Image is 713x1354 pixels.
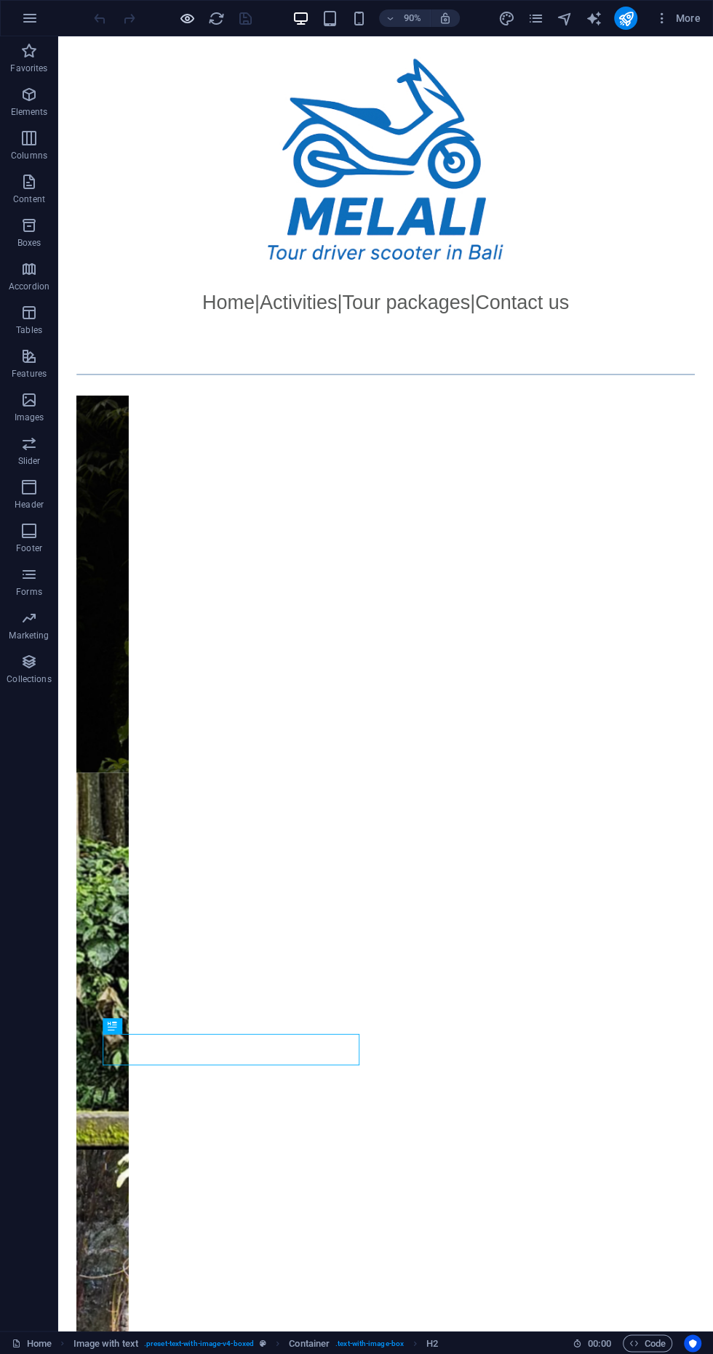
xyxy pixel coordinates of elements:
[12,1334,52,1352] a: Click to cancel selection. Double-click to open Pages
[556,10,573,27] i: Navigator
[10,63,47,74] p: Favorites
[614,7,637,30] button: publish
[598,1337,600,1348] span: :
[527,10,543,27] i: Pages (Ctrl+Alt+S)
[16,324,42,336] p: Tables
[260,1339,266,1347] i: This element is a customizable preset
[684,1334,701,1352] button: Usercentrics
[379,9,431,27] button: 90%
[585,10,602,27] i: AI Writer
[335,1334,404,1352] span: . text-with-image-box
[573,1334,611,1352] h6: Session time
[439,12,452,25] i: On resize automatically adjust zoom level to fit chosen device.
[556,9,573,27] button: navigator
[18,455,41,467] p: Slider
[498,9,515,27] button: design
[17,237,41,249] p: Boxes
[629,1334,666,1352] span: Code
[9,281,49,292] p: Accordion
[207,9,225,27] button: reload
[7,673,51,685] p: Collections
[623,1334,672,1352] button: Code
[649,7,706,30] button: More
[73,1334,439,1352] nav: breadcrumb
[144,1334,254,1352] span: . preset-text-with-image-v4-boxed
[9,630,49,641] p: Marketing
[178,9,196,27] button: Click here to leave preview mode and continue editing
[527,9,544,27] button: pages
[16,586,42,598] p: Forms
[11,106,48,118] p: Elements
[289,1334,330,1352] span: Click to select. Double-click to edit
[585,9,602,27] button: text_generator
[13,193,45,205] p: Content
[617,10,634,27] i: Publish
[498,10,514,27] i: Design (Ctrl+Alt+Y)
[12,368,47,380] p: Features
[426,1334,438,1352] span: Click to select. Double-click to edit
[73,1334,138,1352] span: Click to select. Double-click to edit
[15,412,44,423] p: Images
[208,10,225,27] i: Reload page
[15,499,44,510] p: Header
[16,542,42,554] p: Footer
[11,150,47,161] p: Columns
[588,1334,610,1352] span: 00 00
[401,9,424,27] h6: 90%
[655,11,701,25] span: More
